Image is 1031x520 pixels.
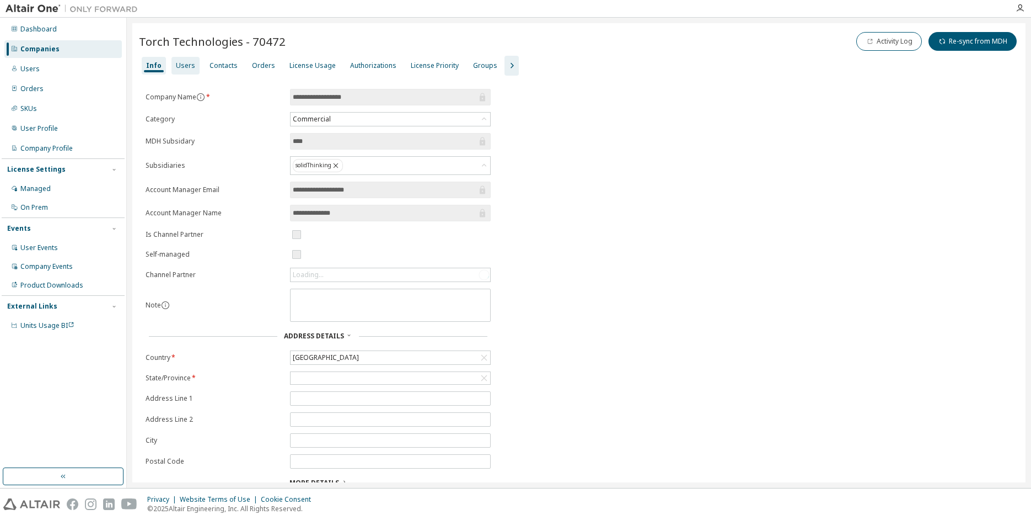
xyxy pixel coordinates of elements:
[20,104,37,113] div: SKUs
[67,498,78,510] img: facebook.svg
[146,270,283,279] label: Channel Partner
[20,184,51,193] div: Managed
[146,137,283,146] label: MDH Subsidary
[3,498,60,510] img: altair_logo.svg
[291,352,361,364] div: [GEOGRAPHIC_DATA]
[20,321,74,330] span: Units Usage BI
[928,32,1017,51] button: Re-sync from MDH
[147,495,180,504] div: Privacy
[146,209,283,217] label: Account Manager Name
[289,478,339,487] span: More Details
[85,498,96,510] img: instagram.svg
[146,161,283,170] label: Subsidiaries
[291,157,490,174] div: solidThinking
[146,457,283,466] label: Postal Code
[293,270,324,279] div: Loading...
[291,113,490,126] div: Commercial
[20,144,73,153] div: Company Profile
[146,353,283,362] label: Country
[20,45,60,54] div: Companies
[146,394,283,403] label: Address Line 1
[146,250,283,259] label: Self-managed
[284,331,344,341] span: Address Details
[146,374,283,383] label: State/Province
[20,25,57,34] div: Dashboard
[121,498,137,510] img: youtube.svg
[20,84,44,93] div: Orders
[473,61,497,70] div: Groups
[289,61,336,70] div: License Usage
[146,93,283,102] label: Company Name
[146,436,283,445] label: City
[103,498,115,510] img: linkedin.svg
[291,113,332,125] div: Commercial
[293,159,343,172] div: solidThinking
[139,34,286,49] span: Torch Technologies - 70472
[176,61,195,70] div: Users
[261,495,318,504] div: Cookie Consent
[7,224,31,233] div: Events
[146,61,162,70] div: Info
[411,61,459,70] div: License Priority
[7,165,66,174] div: License Settings
[252,61,275,70] div: Orders
[210,61,238,70] div: Contacts
[196,93,205,102] button: information
[6,3,143,14] img: Altair One
[7,302,57,311] div: External Links
[291,268,490,282] div: Loading...
[146,115,283,124] label: Category
[146,415,283,424] label: Address Line 2
[147,504,318,513] p: © 2025 Altair Engineering, Inc. All Rights Reserved.
[856,32,922,51] button: Activity Log
[161,301,170,310] button: information
[146,185,283,194] label: Account Manager Email
[20,203,48,212] div: On Prem
[20,262,73,271] div: Company Events
[146,300,161,310] label: Note
[350,61,396,70] div: Authorizations
[20,65,40,73] div: Users
[146,230,283,239] label: Is Channel Partner
[291,351,490,364] div: [GEOGRAPHIC_DATA]
[20,124,58,133] div: User Profile
[180,495,261,504] div: Website Terms of Use
[20,243,58,252] div: User Events
[20,281,83,290] div: Product Downloads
